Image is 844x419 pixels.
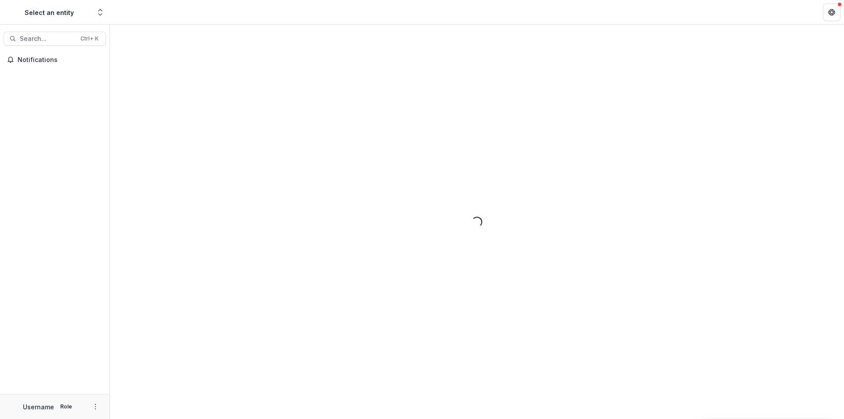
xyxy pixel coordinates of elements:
p: Username [23,402,54,412]
button: Open entity switcher [94,4,106,21]
button: More [90,401,101,412]
button: Get Help [823,4,840,21]
button: Search... [4,32,106,46]
button: Notifications [4,53,106,67]
div: Ctrl + K [79,34,100,44]
p: Role [58,403,75,411]
span: Notifications [18,56,102,64]
span: Search... [20,35,75,43]
div: Select an entity [25,8,74,17]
